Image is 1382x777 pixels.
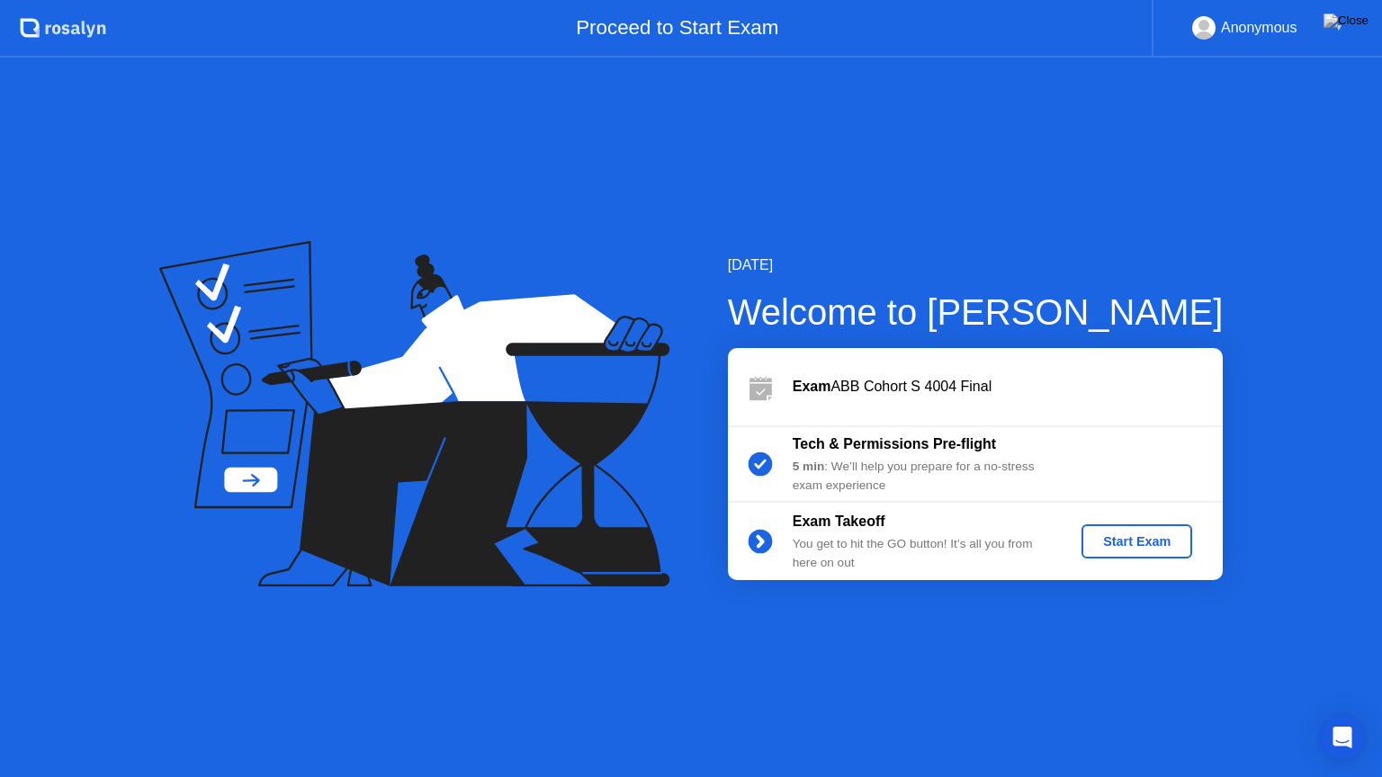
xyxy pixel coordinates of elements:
b: Tech & Permissions Pre-flight [793,436,996,451]
div: Anonymous [1221,16,1297,40]
div: Start Exam [1089,534,1185,549]
div: Welcome to [PERSON_NAME] [728,285,1224,339]
button: Start Exam [1081,524,1192,558]
div: [DATE] [728,255,1224,276]
div: You get to hit the GO button! It’s all you from here on out [793,535,1052,572]
div: : We’ll help you prepare for a no-stress exam experience [793,458,1052,495]
img: Close [1324,13,1369,28]
b: Exam Takeoff [793,514,885,529]
b: 5 min [793,460,825,473]
div: Open Intercom Messenger [1321,716,1364,759]
b: Exam [793,379,831,394]
div: ABB Cohort S 4004 Final [793,376,1223,397]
